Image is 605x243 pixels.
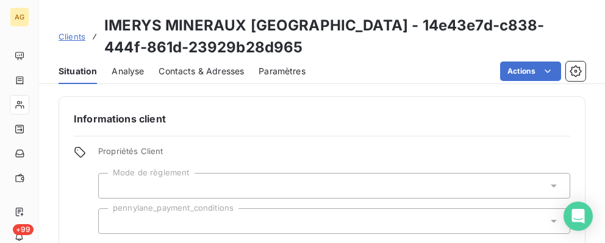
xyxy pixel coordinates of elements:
input: Ajouter une valeur [109,216,118,227]
button: Actions [500,62,561,81]
div: Open Intercom Messenger [564,202,593,231]
h6: Informations client [74,111,570,126]
h3: IMERYS MINERAUX [GEOGRAPHIC_DATA] - 14e43e7d-c838-444f-861d-23929b28d965 [104,15,585,58]
span: Analyse [112,65,144,77]
input: Ajouter une valeur [109,180,118,191]
div: AG [10,7,29,27]
span: Propriétés Client [98,146,570,163]
span: Clients [59,32,85,41]
span: +99 [13,224,34,235]
span: Situation [59,65,97,77]
span: Contacts & Adresses [159,65,244,77]
span: Paramètres [259,65,306,77]
a: Clients [59,30,85,43]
